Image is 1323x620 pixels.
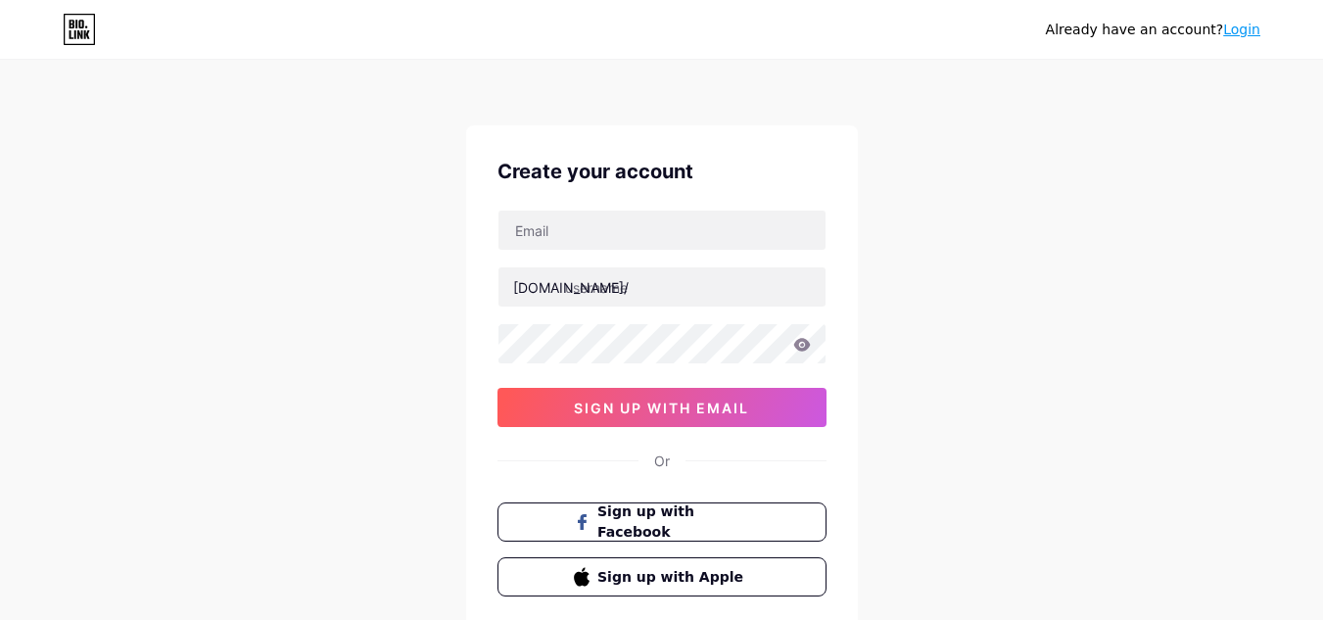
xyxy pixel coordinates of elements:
span: sign up with email [574,400,749,416]
span: Sign up with Apple [597,567,749,588]
button: Sign up with Facebook [497,502,827,542]
input: username [498,267,826,307]
div: Create your account [497,157,827,186]
button: sign up with email [497,388,827,427]
div: Or [654,451,670,471]
span: Sign up with Facebook [597,501,749,543]
input: Email [498,211,826,250]
button: Sign up with Apple [497,557,827,596]
div: Already have an account? [1046,20,1260,40]
div: [DOMAIN_NAME]/ [513,277,629,298]
a: Login [1223,22,1260,37]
